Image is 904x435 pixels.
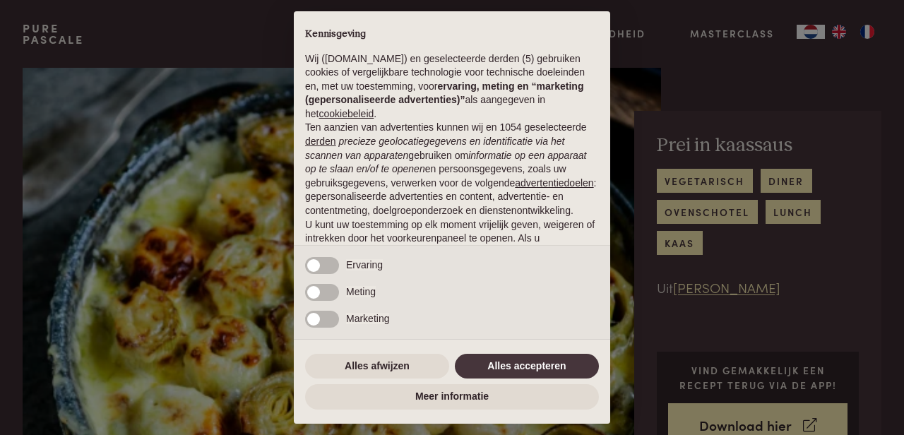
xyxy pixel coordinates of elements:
button: Meer informatie [305,384,599,410]
p: Ten aanzien van advertenties kunnen wij en 1054 geselecteerde gebruiken om en persoonsgegevens, z... [305,121,599,218]
em: precieze geolocatiegegevens en identificatie via het scannen van apparaten [305,136,564,161]
a: cookiebeleid [319,108,374,119]
span: Marketing [346,313,389,324]
p: U kunt uw toestemming op elk moment vrijelijk geven, weigeren of intrekken door het voorkeurenpan... [305,218,599,287]
span: Ervaring [346,259,383,270]
em: informatie op een apparaat op te slaan en/of te openen [305,150,587,175]
p: Wij ([DOMAIN_NAME]) en geselecteerde derden (5) gebruiken cookies of vergelijkbare technologie vo... [305,52,599,121]
strong: ervaring, meting en “marketing (gepersonaliseerde advertenties)” [305,81,583,106]
span: Meting [346,286,376,297]
h2: Kennisgeving [305,28,599,41]
button: Alles accepteren [455,354,599,379]
button: derden [305,135,336,149]
button: Alles afwijzen [305,354,449,379]
button: advertentiedoelen [515,177,593,191]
